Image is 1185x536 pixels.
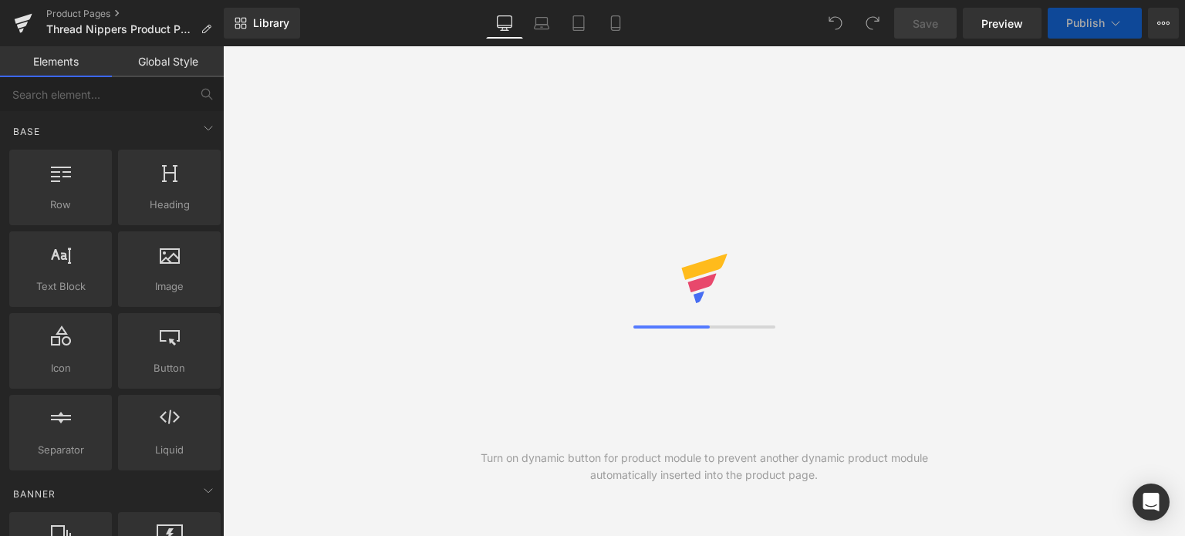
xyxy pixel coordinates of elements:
a: Tablet [560,8,597,39]
a: Preview [963,8,1042,39]
button: Publish [1048,8,1142,39]
a: New Library [224,8,300,39]
a: Product Pages [46,8,224,20]
span: Heading [123,197,216,213]
span: Save [913,15,938,32]
div: Turn on dynamic button for product module to prevent another dynamic product module automatically... [464,450,945,484]
button: More [1148,8,1179,39]
span: Row [14,197,107,213]
a: Laptop [523,8,560,39]
span: Liquid [123,442,216,458]
span: Image [123,278,216,295]
button: Undo [820,8,851,39]
span: Base [12,124,42,139]
span: Banner [12,487,57,501]
a: Mobile [597,8,634,39]
a: Desktop [486,8,523,39]
span: Icon [14,360,107,376]
a: Global Style [112,46,224,77]
span: Library [253,16,289,30]
span: Thread Nippers Product Page Final 1 [46,23,194,35]
span: Separator [14,442,107,458]
span: Button [123,360,216,376]
span: Text Block [14,278,107,295]
div: Open Intercom Messenger [1133,484,1170,521]
span: Publish [1066,17,1105,29]
span: Preview [981,15,1023,32]
button: Redo [857,8,888,39]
